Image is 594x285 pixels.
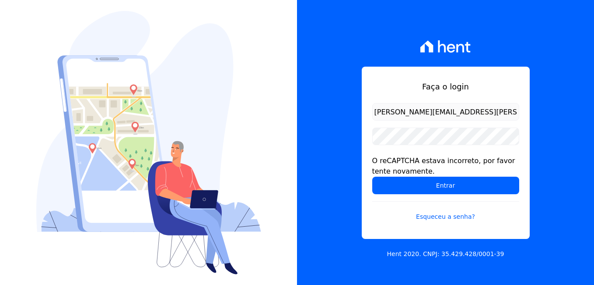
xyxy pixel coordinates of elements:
div: O reCAPTCHA estava incorreto, por favor tente novamente. [372,156,519,177]
p: Hent 2020. CNPJ: 35.429.428/0001-39 [387,249,504,259]
h1: Faça o login [372,81,519,93]
a: Esqueceu a senha? [372,201,519,221]
input: Email [372,103,519,121]
input: Entrar [372,177,519,194]
img: Login [36,11,261,274]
